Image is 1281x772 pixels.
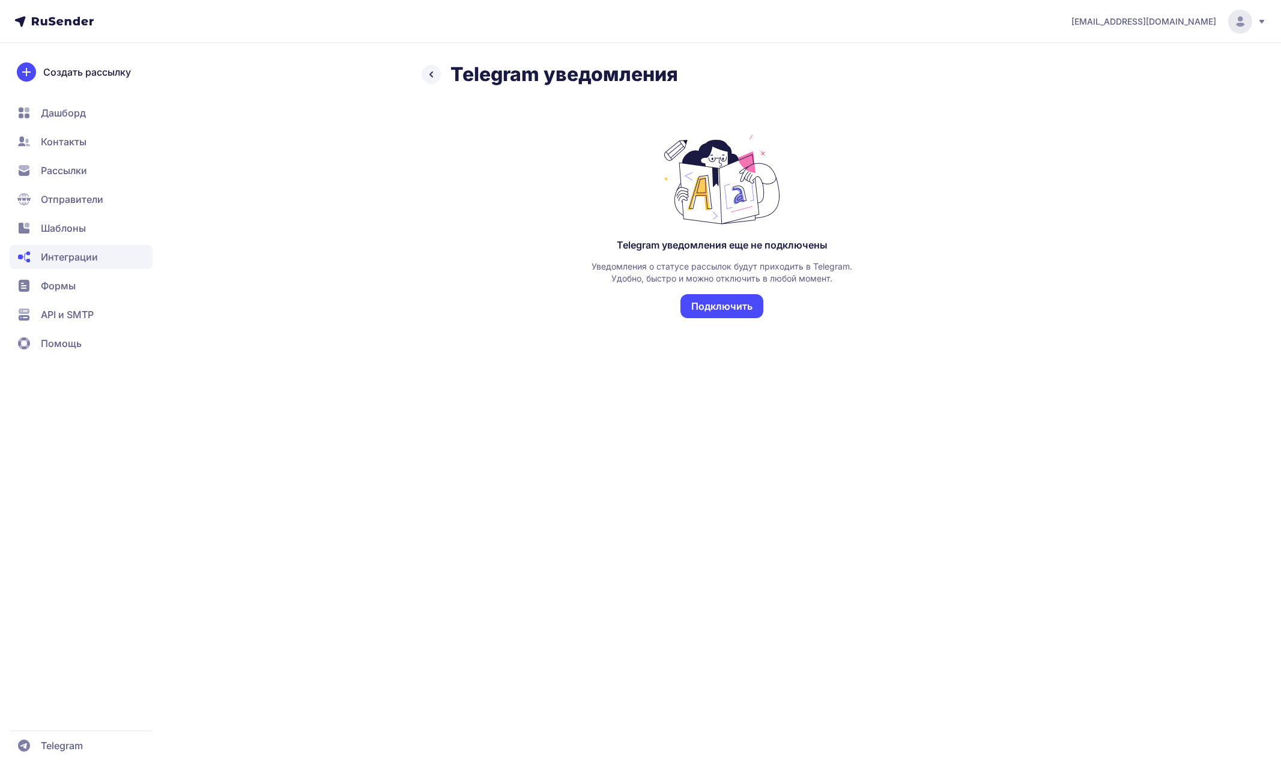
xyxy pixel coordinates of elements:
div: Уведомления о статусе рассылок будут приходить в Telegram. Удобно, быстро и можно отключить в люб... [590,261,854,285]
span: Рассылки [41,163,87,178]
span: Создать рассылку [43,65,131,79]
span: Интеграции [41,250,98,264]
span: Дашборд [41,106,86,120]
span: Шаблоны [41,221,86,235]
span: [EMAIL_ADDRESS][DOMAIN_NAME] [1071,16,1216,28]
div: Telegram уведомления еще не подключены [617,239,828,251]
a: Telegram [10,734,153,758]
span: Telegram [41,738,83,753]
span: Контакты [41,134,86,149]
button: Подключить [680,294,763,318]
span: API и SMTP [41,307,94,322]
img: Telegram уведомления [662,134,782,225]
span: Отправители [41,192,103,207]
span: Формы [41,279,76,293]
span: Помощь [41,336,82,351]
h2: Telegram уведомления [450,62,678,86]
